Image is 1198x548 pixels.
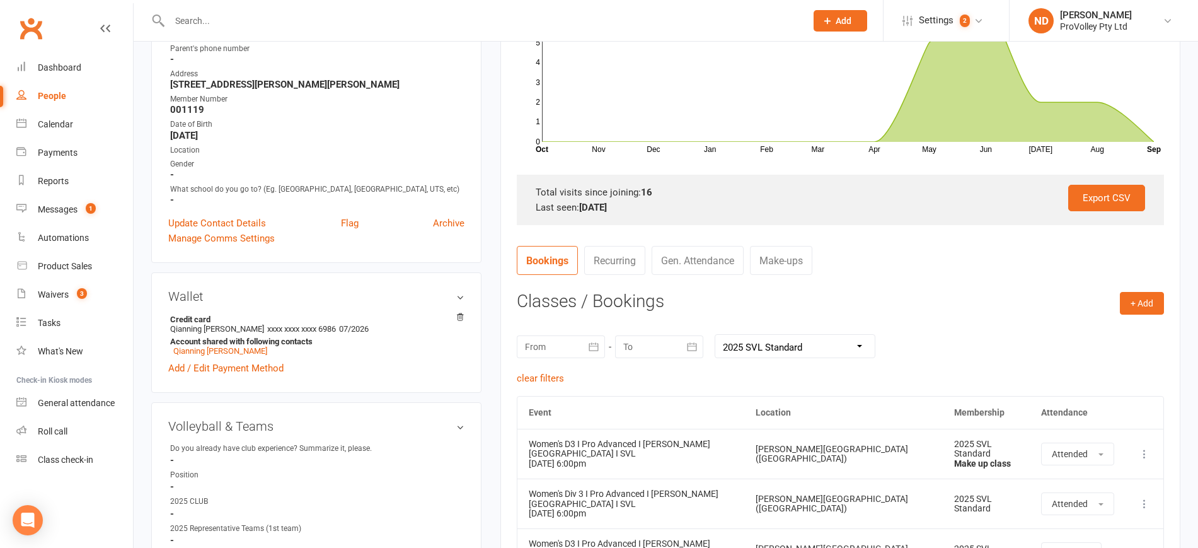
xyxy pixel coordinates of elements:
[38,119,73,129] div: Calendar
[38,426,67,436] div: Roll call
[13,505,43,535] div: Open Intercom Messenger
[1028,8,1054,33] div: ND
[517,479,744,528] td: [DATE] 6:00pm
[38,204,78,214] div: Messages
[529,489,732,509] div: Women's Div 3 I Pro Advanced I [PERSON_NAME][GEOGRAPHIC_DATA] I SVL
[536,200,1145,215] div: Last seen:
[77,288,87,299] span: 3
[960,15,970,27] span: 2
[15,13,47,44] a: Clubworx
[173,346,267,356] a: Qianning [PERSON_NAME]
[38,346,83,356] div: What's New
[517,292,1164,312] h3: Classes / Bookings
[170,337,458,346] strong: Account shared with following contacts
[170,184,464,195] div: What school do you go to? (Eg. [GEOGRAPHIC_DATA], [GEOGRAPHIC_DATA], UTS, etc)
[170,194,464,206] strong: -
[919,6,953,35] span: Settings
[517,373,564,384] a: clear filters
[744,397,943,429] th: Location
[170,158,464,170] div: Gender
[170,443,372,455] div: Do you already have club experience? Summarize it, please.
[170,469,274,481] div: Position
[170,523,301,535] div: 2025 Representative Teams (1st team)
[168,231,275,246] a: Manage Comms Settings
[170,144,464,156] div: Location
[170,93,464,105] div: Member Number
[38,91,66,101] div: People
[1052,449,1088,459] span: Attended
[170,315,458,324] strong: Credit card
[16,309,133,337] a: Tasks
[170,68,464,80] div: Address
[168,313,464,358] li: Qianning [PERSON_NAME]
[170,169,464,180] strong: -
[170,481,464,493] strong: -
[641,187,652,198] strong: 16
[170,119,464,131] div: Date of Birth
[170,43,464,55] div: Parent's phone number
[16,110,133,139] a: Calendar
[168,216,266,231] a: Update Contact Details
[339,324,369,334] span: 07/2026
[38,233,89,243] div: Automations
[836,16,851,26] span: Add
[750,246,812,275] a: Make-ups
[954,494,1018,514] div: 2025 SVL Standard
[1068,185,1145,211] a: Export CSV
[16,82,133,110] a: People
[16,389,133,417] a: General attendance kiosk mode
[168,419,464,433] h3: Volleyball & Teams
[954,459,1018,469] div: Make up class
[16,417,133,446] a: Roll call
[16,337,133,366] a: What's New
[38,398,115,408] div: General attendance
[529,440,732,459] div: Women's D3 I Pro Advanced I [PERSON_NAME][GEOGRAPHIC_DATA] I SVL
[756,494,931,514] div: [PERSON_NAME][GEOGRAPHIC_DATA] ([GEOGRAPHIC_DATA])
[16,139,133,167] a: Payments
[1052,499,1088,509] span: Attended
[170,496,274,508] div: 2025 CLUB
[584,246,645,275] a: Recurring
[943,397,1030,429] th: Membership
[652,246,744,275] a: Gen. Attendance
[170,508,464,520] strong: -
[38,455,93,465] div: Class check-in
[168,361,284,376] a: Add / Edit Payment Method
[170,54,464,65] strong: -
[16,167,133,195] a: Reports
[433,216,464,231] a: Archive
[954,440,1018,459] div: 2025 SVL Standard
[756,445,931,464] div: [PERSON_NAME][GEOGRAPHIC_DATA] ([GEOGRAPHIC_DATA])
[517,397,744,429] th: Event
[38,289,69,300] div: Waivers
[267,324,336,334] span: xxxx xxxx xxxx 6986
[341,216,359,231] a: Flag
[38,318,60,328] div: Tasks
[579,202,607,213] strong: [DATE]
[16,224,133,252] a: Automations
[170,130,464,141] strong: [DATE]
[1060,21,1132,32] div: ProVolley Pty Ltd
[168,289,464,303] h3: Wallet
[170,104,464,115] strong: 001119
[38,261,92,271] div: Product Sales
[38,176,69,186] div: Reports
[170,535,464,546] strong: -
[517,429,744,479] td: [DATE] 6:00pm
[16,281,133,309] a: Waivers 3
[1041,443,1114,465] button: Attended
[536,185,1145,200] div: Total visits since joining:
[86,203,96,214] span: 1
[38,148,78,158] div: Payments
[16,252,133,281] a: Product Sales
[170,79,464,90] strong: [STREET_ADDRESS][PERSON_NAME][PERSON_NAME]
[1060,9,1132,21] div: [PERSON_NAME]
[16,54,133,82] a: Dashboard
[517,246,578,275] a: Bookings
[16,195,133,224] a: Messages 1
[1120,292,1164,315] button: + Add
[1041,493,1114,515] button: Attended
[1030,397,1126,429] th: Attendance
[814,10,867,32] button: Add
[170,455,464,466] strong: -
